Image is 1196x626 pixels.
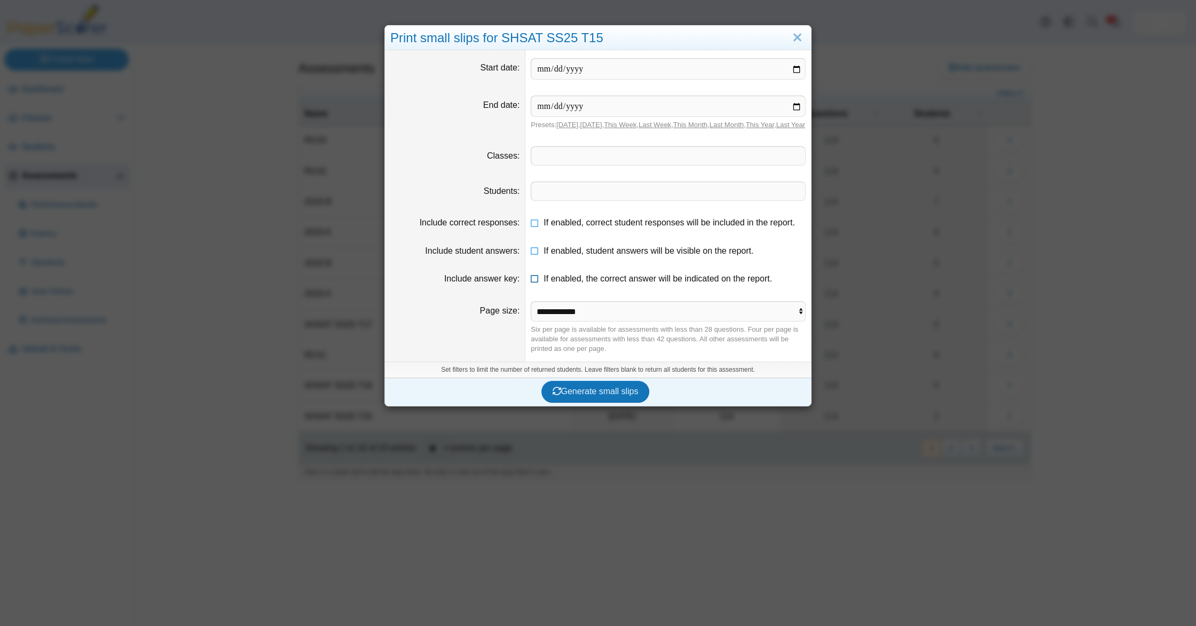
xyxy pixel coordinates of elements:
label: Start date [481,63,520,72]
a: [DATE] [556,121,578,129]
button: Generate small slips [541,381,650,402]
label: Classes [487,151,520,160]
div: Presets: , , , , , , , [531,120,806,130]
div: Set filters to limit the number of returned students. Leave filters blank to return all students ... [385,362,811,378]
a: [DATE] [580,121,602,129]
span: Generate small slips [553,387,639,396]
a: Close [789,29,806,47]
tags: ​ [531,146,806,166]
span: If enabled, the correct answer will be indicated on the report. [544,274,772,283]
label: Include correct responses [420,218,520,227]
a: Last Week [639,121,671,129]
a: This Week [604,121,636,129]
label: Include student answers [425,246,520,255]
div: Six per page is available for assessments with less than 28 questions. Four per page is available... [531,325,806,354]
label: Include answer key [444,274,520,283]
tags: ​ [531,182,806,201]
label: End date [483,100,520,109]
label: Page size [480,306,520,315]
label: Students [484,186,520,195]
div: Print small slips for SHSAT SS25 T15 [385,26,811,51]
a: This Year [746,121,775,129]
a: Last Month [710,121,744,129]
a: Last Year [776,121,805,129]
a: This Month [673,121,707,129]
span: If enabled, correct student responses will be included in the report. [544,218,795,227]
span: If enabled, student answers will be visible on the report. [544,246,753,255]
